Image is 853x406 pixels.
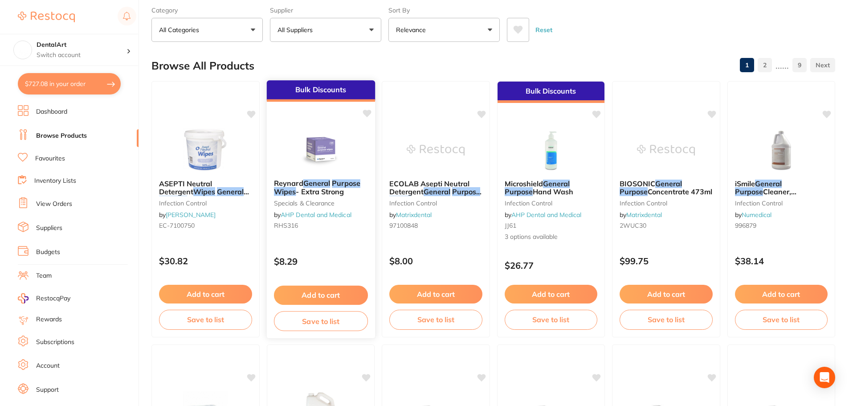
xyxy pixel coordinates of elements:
em: Purpose [735,187,763,196]
em: Wipes [389,196,411,205]
a: Favourites [35,154,65,163]
a: [PERSON_NAME] [166,211,216,219]
img: Reynard General Purpose Wipes - Extra Strong [291,127,350,172]
em: Wipes [273,187,295,196]
em: General [543,179,570,188]
span: iSmile [735,179,755,188]
button: Save to list [505,310,598,329]
img: DentalArt [14,41,32,59]
button: Reset [533,18,555,42]
b: Reynard General Purpose Wipes - Extra Strong [273,179,367,196]
a: RestocqPay [18,293,70,303]
label: Supplier [270,6,381,14]
button: Add to cart [273,286,367,305]
button: Add to cart [620,285,713,303]
em: Purpose [452,187,480,196]
span: ECOLAB Asepti Neutral Detergent [389,179,469,196]
label: Category [151,6,263,14]
b: Microshield General Purpose Hand Wash [505,180,598,196]
b: ECOLAB Asepti Neutral Detergent General Purpose Wipes (100) Soft Pack [389,180,482,196]
img: iSmile General Purpose Cleaner, 3.8kgs(128oz/4 Litre) [752,128,810,172]
em: Purpose [332,179,360,188]
span: by [273,211,351,219]
button: Save to list [159,310,252,329]
img: RestocqPay [18,293,29,303]
p: ...... [775,60,789,70]
a: 1 [740,56,754,74]
span: BIOSONIC [620,179,655,188]
span: by [620,211,662,219]
a: Restocq Logo [18,7,75,27]
h2: Browse All Products [151,60,254,72]
em: General [303,179,330,188]
b: iSmile General Purpose Cleaner, 3.8kgs(128oz/4 Litre) [735,180,828,196]
h4: DentalArt [37,41,127,49]
small: infection control [735,200,828,207]
em: Purpose [159,196,187,205]
a: Matrixdental [396,211,432,219]
img: ASEPTI Neutral Detergent Wipes General Purpose Pail 325 Wipes [176,128,234,172]
span: ASEPTI Neutral Detergent [159,179,212,196]
div: Bulk Discounts [498,82,605,103]
span: 2WUC30 [620,221,646,230]
span: Pail 325 [187,196,215,205]
button: $727.08 in your order [18,73,121,94]
div: Open Intercom Messenger [814,367,835,388]
button: Save to list [620,310,713,329]
img: BIOSONIC General Purpose Concentrate 473ml [637,128,695,172]
button: Add to cart [389,285,482,303]
span: Reynard [273,179,303,188]
em: General [424,187,450,196]
span: 97100848 [389,221,418,230]
p: $26.77 [505,260,598,271]
a: Suppliers [36,224,62,233]
p: $38.14 [735,256,828,266]
button: Add to cart [505,285,598,303]
span: EC-7100750 [159,221,195,230]
button: All Suppliers [270,18,381,42]
span: JJ61 [505,221,516,230]
em: General [217,187,244,196]
p: $8.00 [389,256,482,266]
a: Dashboard [36,107,67,116]
button: Add to cart [159,285,252,303]
button: Save to list [273,311,367,331]
small: infection control [389,200,482,207]
b: ASEPTI Neutral Detergent Wipes General Purpose Pail 325 Wipes [159,180,252,196]
p: $99.75 [620,256,713,266]
span: - Extra Strong [296,187,344,196]
a: Numedical [742,211,771,219]
em: Wipes [215,196,237,205]
span: by [735,211,771,219]
p: $30.82 [159,256,252,266]
em: Wipes [193,187,215,196]
button: All Categories [151,18,263,42]
em: Purpose [505,187,533,196]
span: by [159,211,216,219]
img: ECOLAB Asepti Neutral Detergent General Purpose Wipes (100) Soft Pack [407,128,465,172]
a: Team [36,271,52,280]
p: Switch account [37,51,127,60]
span: 996879 [735,221,756,230]
span: RHS316 [273,221,298,230]
span: (100) Soft Pack [411,196,464,205]
a: AHP Dental and Medical [281,211,351,219]
p: All Suppliers [278,25,316,34]
a: Rewards [36,315,62,324]
small: infection control [159,200,252,207]
img: Restocq Logo [18,12,75,22]
small: infection control [620,200,713,207]
a: Budgets [36,248,60,257]
a: Inventory Lists [34,176,76,185]
span: by [389,211,432,219]
p: Relevance [396,25,429,34]
img: Microshield General Purpose Hand Wash [522,128,580,172]
span: Cleaner, 3.8kgs(128oz/4 Litre) [735,187,808,204]
span: Concentrate 473ml [648,187,712,196]
button: Save to list [389,310,482,329]
a: 2 [758,56,772,74]
a: Subscriptions [36,338,74,347]
a: View Orders [36,200,72,209]
span: by [505,211,581,219]
em: Purpose [620,187,648,196]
